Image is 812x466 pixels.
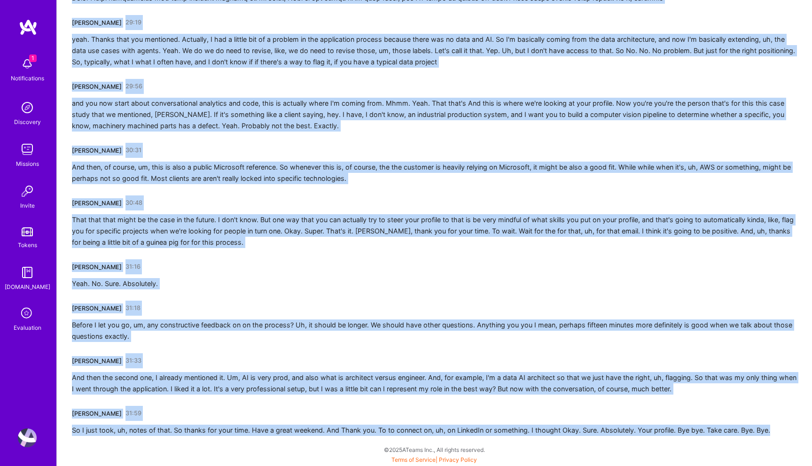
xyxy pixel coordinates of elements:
[72,82,122,92] div: [PERSON_NAME]
[125,259,141,274] a: 31:16
[18,263,37,282] img: guide book
[72,425,770,436] div: So I just took, uh, notes of that. So thanks for your time. Have a great weekend. And Thank you. ...
[72,146,122,155] div: [PERSON_NAME]
[18,182,37,201] img: Invite
[18,240,37,250] div: Tokens
[18,140,37,159] img: teamwork
[18,98,37,117] img: discovery
[14,323,41,333] div: Evaluation
[72,262,122,272] div: [PERSON_NAME]
[72,303,122,313] div: [PERSON_NAME]
[125,143,141,158] a: 30:31
[14,117,41,127] div: Discovery
[72,409,122,419] div: [PERSON_NAME]
[22,227,33,236] img: tokens
[72,34,797,68] div: yeah. Thanks that you mentioned. Actually, I had a little bit of a problem in the application pro...
[20,201,35,210] div: Invite
[56,438,812,461] div: © 2025 ATeams Inc., All rights reserved.
[5,282,50,292] div: [DOMAIN_NAME]
[72,98,797,132] div: and you now start about conversational analytics and code, this is actually where I'm coming from...
[72,372,797,395] div: And then the second one, I already mentioned it. Um, AI is very prod, and also what is architect ...
[391,456,436,463] a: Terms of Service
[125,15,141,30] a: 29:19
[125,406,141,421] a: 31:59
[125,195,142,210] a: 30:48
[18,305,36,323] i: icon SelectionTeam
[72,198,122,208] div: [PERSON_NAME]
[125,79,142,94] a: 29:56
[391,456,477,463] span: |
[16,159,39,169] div: Missions
[11,73,44,83] div: Notifications
[16,428,39,447] a: User Avatar
[72,356,122,366] div: [PERSON_NAME]
[72,278,158,289] div: Yeah. No. Sure. Absolutely.
[439,456,477,463] a: Privacy Policy
[125,301,141,316] a: 31:18
[29,54,37,62] span: 1
[18,54,37,73] img: bell
[18,428,37,447] img: User Avatar
[19,19,38,36] img: logo
[72,214,797,248] div: That that that might be the case in the future. I don't know. But one way that you can actually t...
[72,162,797,184] div: And then, of course, um, this is also a public Microsoft reference. So whenever this is, of cours...
[125,353,141,368] a: 31:33
[72,319,797,342] div: Before I let you go, um, any constructive feedback on on the process? Uh, it should be longer. We...
[72,18,122,28] div: [PERSON_NAME]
